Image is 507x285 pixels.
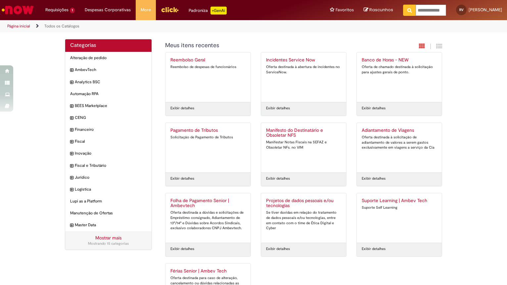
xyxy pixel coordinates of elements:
div: Oferta destinada à abertura de incidentes no ServiceNow. [266,64,341,75]
ul: Trilhas de página [5,20,333,32]
a: Exibir detalhes [362,106,386,111]
div: Oferta de chamado destinada à solicitação para ajustes gerais de ponto. [362,64,437,75]
span: CENG [75,115,147,121]
span: Automação RPA [70,91,147,97]
span: Logistica [75,187,147,192]
div: expandir categoria Jurídico Jurídico [65,171,152,184]
i: Exibição de grade [436,43,442,49]
i: expandir categoria AmbevTech [70,67,73,74]
h2: Reembolso Geral [170,57,246,63]
div: expandir categoria Inovação Inovação [65,147,152,160]
a: Incidentes Service Now Oferta destinada à abertura de incidentes no ServiceNow. [261,53,346,102]
h2: Categorias [70,43,147,49]
span: Jurídico [75,175,147,180]
div: Oferta destinada à solicitação de adiantamento de valores a serem gastos exclusivamente em viagen... [362,135,437,150]
span: Analytics BSC [75,79,147,85]
span: Manutenção de Ofertas [70,210,147,216]
i: expandir categoria Financeiro [70,127,73,133]
div: Alteração de pedido [65,52,152,64]
h2: Incidentes Service Now [266,57,341,63]
img: click_logo_yellow_360x200.png [161,5,179,15]
a: Pagamento de Tributos Solicitação de Pagamento de Tributos [165,123,251,172]
div: Automação RPA [65,88,152,100]
div: expandir categoria Fiscal Fiscal [65,135,152,148]
span: Alteração de pedido [70,55,147,61]
a: Adiantamento de Viagens Oferta destinada à solicitação de adiantamento de valores a serem gastos ... [357,123,442,172]
div: expandir categoria Fiscal e Tributário Fiscal e Tributário [65,160,152,172]
ul: Categorias [65,52,152,231]
h2: Banco de Horas - NEW [362,57,437,63]
h2: Manifesto do Destinatário e Obsoletar NFS [266,128,341,138]
span: [PERSON_NAME] [469,7,502,13]
a: Banco de Horas - NEW Oferta de chamado destinada à solicitação para ajustes gerais de ponto. [357,53,442,102]
i: expandir categoria Jurídico [70,175,73,181]
div: expandir categoria Analytics BSC Analytics BSC [65,76,152,88]
i: expandir categoria BEES Marketplace [70,103,73,110]
a: Todos os Catálogos [44,23,79,29]
div: expandir categoria BEES Marketplace BEES Marketplace [65,100,152,112]
div: expandir categoria CENG CENG [65,112,152,124]
div: Oferta destinada a dúvidas e solicitações de Empréstimo consignado, Adiantamento de 13º/14º e Dúv... [170,210,246,231]
button: Pesquisar [403,5,416,16]
span: RV [459,8,464,12]
span: Inovação [75,151,147,156]
div: expandir categoria Financeiro Financeiro [65,124,152,136]
span: More [141,7,151,13]
a: Reembolso Geral Reembolso de despesas de funcionários [165,53,251,102]
span: AmbevTech [75,67,147,73]
h2: Adiantamento de Viagens [362,128,437,133]
i: expandir categoria Master Data [70,222,73,229]
a: Projetos de dados pessoais e/ou tecnologias Se tiver duvidas em relação do tratamento de dados pe... [261,193,346,243]
a: Exibir detalhes [266,106,290,111]
a: Exibir detalhes [266,176,290,181]
div: Reembolso de despesas de funcionários [170,64,246,70]
div: Mostrando 15 categorias [70,241,147,246]
a: Rascunhos [364,7,393,13]
div: expandir categoria AmbevTech AmbevTech [65,64,152,76]
i: Exibição em cartão [419,43,425,49]
i: expandir categoria Logistica [70,187,73,193]
a: Mostrar mais [95,235,121,241]
img: ServiceNow [1,3,35,17]
a: Exibir detalhes [170,176,194,181]
a: Exibir detalhes [362,176,386,181]
span: Financeiro [75,127,147,132]
h2: Projetos de dados pessoais e/ou tecnologias [266,198,341,209]
span: 1 [70,8,75,13]
i: expandir categoria Fiscal [70,139,73,145]
i: expandir categoria Fiscal e Tributário [70,163,73,169]
span: Requisições [45,7,69,13]
span: Lupi as a Platform [70,198,147,204]
div: Solicitação de Pagamento de Tributos [170,135,246,140]
div: expandir categoria Logistica Logistica [65,183,152,196]
div: expandir categoria Master Data Master Data [65,219,152,231]
span: BEES Marketplace [75,103,147,109]
i: expandir categoria Analytics BSC [70,79,73,86]
div: Padroniza [189,7,227,15]
a: Exibir detalhes [170,246,194,252]
a: Exibir detalhes [362,246,386,252]
h2: Folha de Pagamento Senior | Ambevtech [170,198,246,209]
a: Exibir detalhes [170,106,194,111]
span: Master Data [75,222,147,228]
span: Fiscal e Tributário [75,163,147,168]
h2: Férias Senior | Ambev Tech [170,268,246,274]
h2: Pagamento de Tributos [170,128,246,133]
a: Manifesto do Destinatário e Obsoletar NFS Manifestar Notas Fiscais na SEFAZ e Obsoletar NFs. no VIM [261,123,346,172]
div: Se tiver duvidas em relação do tratamento de dados pessoais e/ou tecnologias, entre em contato co... [266,210,341,231]
a: Folha de Pagamento Senior | Ambevtech Oferta destinada a dúvidas e solicitações de Empréstimo con... [165,193,251,243]
h1: {"description":"","title":"Meus itens recentes"} Categoria [165,42,371,49]
a: Página inicial [7,23,30,29]
div: Manutenção de Ofertas [65,207,152,219]
h2: Suporte Learning | Ambev Tech [362,198,437,203]
div: Lupi as a Platform [65,195,152,207]
span: Despesas Corporativas [85,7,131,13]
span: Rascunhos [369,7,393,13]
span: Fiscal [75,139,147,144]
a: Suporte Learning | Ambev Tech Suporte Self Learning [357,193,442,243]
span: | [430,43,431,50]
span: Favoritos [336,7,354,13]
div: Suporte Self Learning [362,205,437,210]
p: +GenAi [210,7,227,15]
div: Manifestar Notas Fiscais na SEFAZ e Obsoletar NFs. no VIM [266,140,341,150]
